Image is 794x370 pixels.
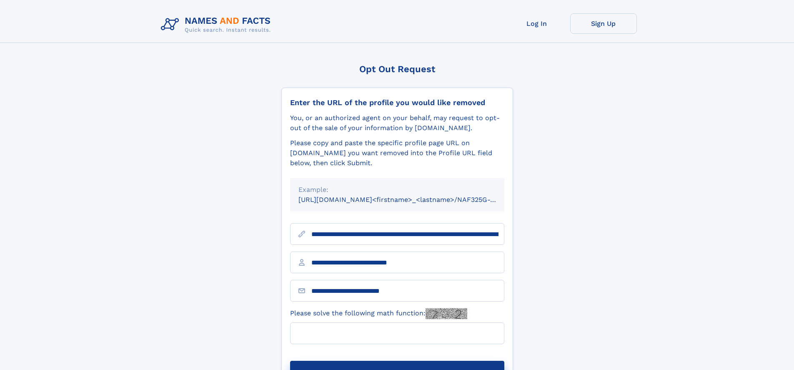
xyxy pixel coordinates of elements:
div: Opt Out Request [281,64,513,74]
a: Sign Up [570,13,637,34]
div: Example: [298,185,496,195]
label: Please solve the following math function: [290,308,467,319]
div: Please copy and paste the specific profile page URL on [DOMAIN_NAME] you want removed into the Pr... [290,138,504,168]
small: [URL][DOMAIN_NAME]<firstname>_<lastname>/NAF325G-xxxxxxxx [298,196,520,204]
div: You, or an authorized agent on your behalf, may request to opt-out of the sale of your informatio... [290,113,504,133]
img: Logo Names and Facts [158,13,278,36]
div: Enter the URL of the profile you would like removed [290,98,504,107]
a: Log In [503,13,570,34]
